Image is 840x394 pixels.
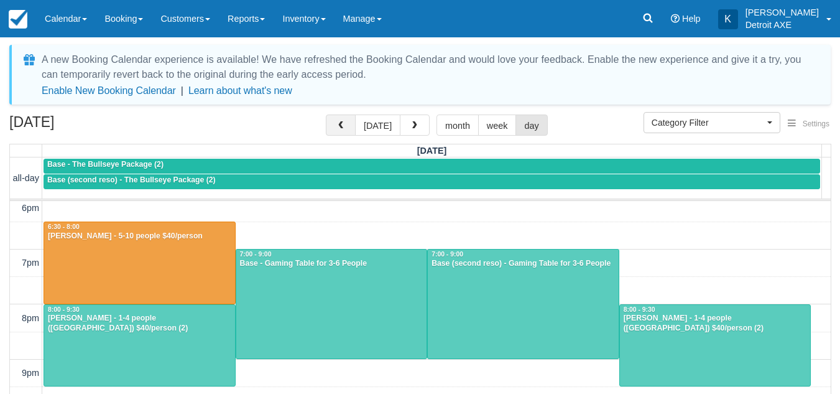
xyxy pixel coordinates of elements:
span: 6pm [22,203,39,213]
a: Base (second reso) - The Bullseye Package (2) [44,174,820,189]
a: 6:30 - 8:00[PERSON_NAME] - 5-10 people $40/person [44,222,236,304]
div: [PERSON_NAME] - 1-4 people ([GEOGRAPHIC_DATA]) $40/person (2) [47,314,232,334]
span: 8:00 - 9:30 [624,306,655,313]
span: Base (second reso) - The Bullseye Package (2) [47,176,216,184]
button: month [436,115,479,136]
div: K [718,9,738,29]
button: [DATE] [355,115,400,136]
span: Settings [803,120,829,128]
span: 8pm [22,313,39,323]
span: 7pm [22,258,39,268]
span: 7:00 - 9:00 [240,251,272,258]
div: A new Booking Calendar experience is available! We have refreshed the Booking Calendar and would ... [42,52,816,82]
button: Settings [780,115,837,133]
p: Detroit AXE [745,19,819,31]
i: Help [671,14,680,23]
button: week [478,115,517,136]
button: Category Filter [644,112,780,133]
a: Base - The Bullseye Package (2) [44,159,820,174]
button: Enable New Booking Calendar [42,85,176,97]
span: | [181,85,183,96]
span: 6:30 - 8:00 [48,223,80,230]
div: Base - Gaming Table for 3-6 People [239,259,424,269]
div: Base (second reso) - Gaming Table for 3-6 People [431,259,616,269]
span: [DATE] [417,146,447,156]
span: Help [682,14,701,24]
h2: [DATE] [9,115,167,138]
span: Base - The Bullseye Package (2) [47,160,164,169]
p: [PERSON_NAME] [745,6,819,19]
div: [PERSON_NAME] - 5-10 people $40/person [47,232,232,242]
span: 7:00 - 9:00 [432,251,463,258]
span: 9pm [22,368,39,378]
a: 7:00 - 9:00Base (second reso) - Gaming Table for 3-6 People [427,249,619,359]
a: 7:00 - 9:00Base - Gaming Table for 3-6 People [236,249,428,359]
a: 8:00 - 9:30[PERSON_NAME] - 1-4 people ([GEOGRAPHIC_DATA]) $40/person (2) [619,304,811,387]
img: checkfront-main-nav-mini-logo.png [9,10,27,29]
span: 8:00 - 9:30 [48,306,80,313]
button: day [515,115,547,136]
a: Learn about what's new [188,85,292,96]
div: [PERSON_NAME] - 1-4 people ([GEOGRAPHIC_DATA]) $40/person (2) [623,314,808,334]
span: Category Filter [652,116,764,129]
a: 8:00 - 9:30[PERSON_NAME] - 1-4 people ([GEOGRAPHIC_DATA]) $40/person (2) [44,304,236,387]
